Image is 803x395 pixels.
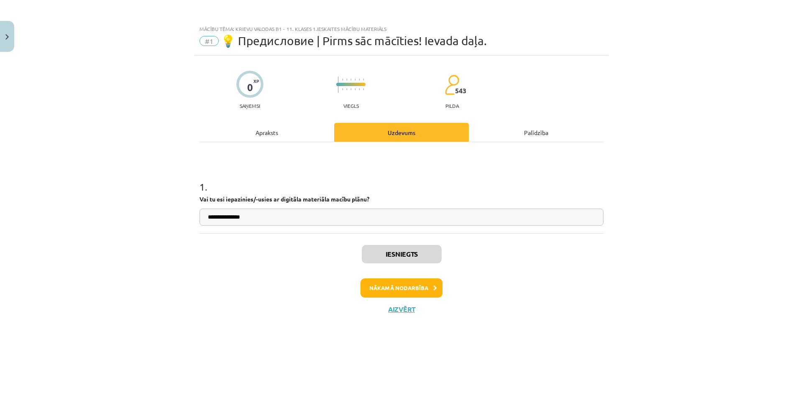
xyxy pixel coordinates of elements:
p: Saņemsi [236,103,263,109]
img: icon-short-line-57e1e144782c952c97e751825c79c345078a6d821885a25fce030b3d8c18986b.svg [342,79,343,81]
img: icon-short-line-57e1e144782c952c97e751825c79c345078a6d821885a25fce030b3d8c18986b.svg [359,88,360,90]
img: icon-close-lesson-0947bae3869378f0d4975bcd49f059093ad1ed9edebbc8119c70593378902aed.svg [5,34,9,40]
img: icon-short-line-57e1e144782c952c97e751825c79c345078a6d821885a25fce030b3d8c18986b.svg [363,88,364,90]
div: 0 [247,82,253,93]
h1: 1 . [199,166,604,192]
span: 💡 Предисловие | Pirms sāc mācīties! Ievada daļa. [221,34,487,48]
button: Iesniegts [362,245,442,263]
img: icon-short-line-57e1e144782c952c97e751825c79c345078a6d821885a25fce030b3d8c18986b.svg [346,88,347,90]
p: Viegls [343,103,359,109]
img: icon-short-line-57e1e144782c952c97e751825c79c345078a6d821885a25fce030b3d8c18986b.svg [363,79,364,81]
img: icon-short-line-57e1e144782c952c97e751825c79c345078a6d821885a25fce030b3d8c18986b.svg [350,79,351,81]
img: icon-short-line-57e1e144782c952c97e751825c79c345078a6d821885a25fce030b3d8c18986b.svg [346,79,347,81]
div: Palīdzība [469,123,604,142]
p: pilda [445,103,459,109]
span: #1 [199,36,219,46]
div: Apraksts [199,123,334,142]
img: icon-short-line-57e1e144782c952c97e751825c79c345078a6d821885a25fce030b3d8c18986b.svg [350,88,351,90]
img: icon-long-line-d9ea69661e0d244f92f715978eff75569469978d946b2353a9bb055b3ed8787d.svg [338,76,339,93]
div: Mācību tēma: Krievu valodas b1 - 11. klases 1.ieskaites mācību materiāls [199,26,604,32]
button: Nākamā nodarbība [361,278,442,298]
button: Aizvērt [386,305,417,313]
div: Uzdevums [334,123,469,142]
img: icon-short-line-57e1e144782c952c97e751825c79c345078a6d821885a25fce030b3d8c18986b.svg [342,88,343,90]
span: XP [253,79,259,83]
img: students-c634bb4e5e11cddfef0936a35e636f08e4e9abd3cc4e673bd6f9a4125e45ecb1.svg [445,74,459,95]
strong: Vai tu esi iepazinies/-usies ar digitāla materiāla macību plānu? [199,195,369,203]
img: icon-short-line-57e1e144782c952c97e751825c79c345078a6d821885a25fce030b3d8c18986b.svg [359,79,360,81]
span: 543 [455,87,466,94]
